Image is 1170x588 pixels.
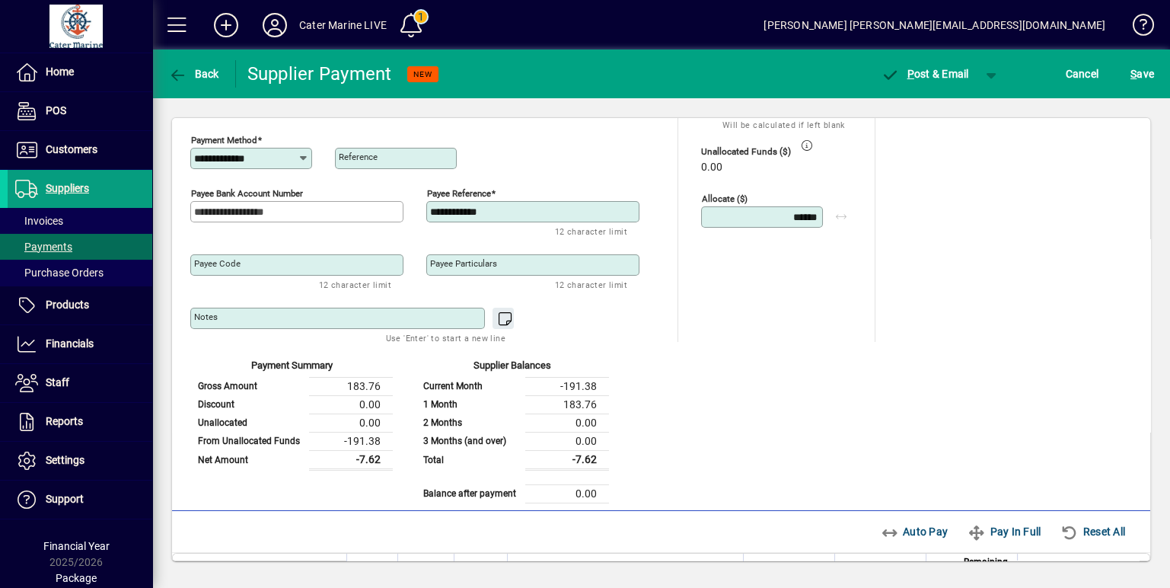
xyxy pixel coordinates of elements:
[701,161,722,174] span: 0.00
[15,215,63,227] span: Invoices
[194,258,241,269] mat-label: Payee Code
[46,66,74,78] span: Home
[416,432,525,450] td: 3 Months (and over)
[525,432,609,450] td: 0.00
[873,60,977,88] button: Post & Email
[8,325,152,363] a: Financials
[46,143,97,155] span: Customers
[309,432,393,450] td: -191.38
[936,554,1008,587] span: Remaining Balance ($)
[152,60,236,88] app-page-header-button: Back
[46,493,84,505] span: Support
[1130,62,1154,86] span: ave
[1066,62,1099,86] span: Cancel
[46,415,83,427] span: Reports
[168,68,219,80] span: Back
[416,395,525,414] td: 1 Month
[525,377,609,395] td: -191.38
[8,442,152,480] a: Settings
[386,329,505,347] mat-hint: Use 'Enter' to start a new line
[190,432,309,450] td: From Unallocated Funds
[190,450,309,469] td: Net Amount
[1121,3,1151,53] a: Knowledge Base
[8,53,152,91] a: Home
[190,414,309,432] td: Unallocated
[701,147,792,157] span: Unallocated Funds ($)
[15,241,72,253] span: Payments
[1130,68,1137,80] span: S
[416,358,609,377] div: Supplier Balances
[319,276,391,293] mat-hint: 12 character limit
[8,92,152,130] a: POS
[416,450,525,469] td: Total
[190,395,309,414] td: Discount
[427,188,491,199] mat-label: Payee Reference
[309,395,393,414] td: 0.00
[764,13,1105,37] div: [PERSON_NAME] [PERSON_NAME][EMAIL_ADDRESS][DOMAIN_NAME]
[525,450,609,469] td: -7.62
[250,11,299,39] button: Profile
[1054,518,1131,545] button: Reset All
[1060,519,1125,544] span: Reset All
[339,152,378,162] mat-label: Reference
[8,364,152,402] a: Staff
[190,342,393,471] app-page-summary-card: Payment Summary
[525,395,609,414] td: 183.76
[8,208,152,234] a: Invoices
[416,484,525,503] td: Balance after payment
[8,286,152,324] a: Products
[202,11,250,39] button: Add
[961,518,1047,545] button: Pay In Full
[8,481,152,519] a: Support
[46,182,89,194] span: Suppliers
[309,377,393,395] td: 183.76
[43,540,110,552] span: Financial Year
[164,60,223,88] button: Back
[416,377,525,395] td: Current Month
[46,337,94,350] span: Financials
[46,454,84,466] span: Settings
[1127,60,1158,88] button: Save
[702,193,748,204] mat-label: Allocate ($)
[15,267,104,279] span: Purchase Orders
[722,116,845,133] mat-hint: Will be calculated if left blank
[190,358,393,377] div: Payment Summary
[8,234,152,260] a: Payments
[881,68,969,80] span: ost & Email
[46,376,69,388] span: Staff
[525,414,609,432] td: 0.00
[555,222,627,240] mat-hint: 12 character limit
[191,188,303,199] mat-label: Payee Bank Account Number
[46,104,66,117] span: POS
[416,414,525,432] td: 2 Months
[191,135,257,145] mat-label: Payment method
[968,519,1041,544] span: Pay In Full
[430,258,497,269] mat-label: Payee Particulars
[190,377,309,395] td: Gross Amount
[46,299,89,311] span: Products
[194,312,218,322] mat-label: Notes
[416,342,609,503] app-page-summary-card: Supplier Balances
[1062,60,1103,88] button: Cancel
[309,414,393,432] td: 0.00
[247,62,392,86] div: Supplier Payment
[299,13,387,37] div: Cater Marine LIVE
[8,131,152,169] a: Customers
[555,276,627,293] mat-hint: 12 character limit
[413,69,432,79] span: NEW
[56,572,97,584] span: Package
[309,450,393,469] td: -7.62
[907,68,914,80] span: P
[8,260,152,286] a: Purchase Orders
[525,484,609,503] td: 0.00
[8,403,152,441] a: Reports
